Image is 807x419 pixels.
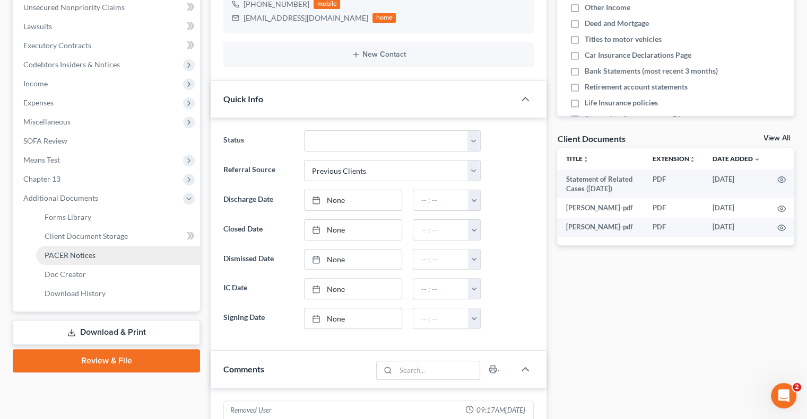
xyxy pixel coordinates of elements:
span: Titles to motor vehicles [585,34,662,44]
td: [PERSON_NAME]-pdf [557,218,644,237]
a: Date Added expand_more [713,155,760,163]
span: Client Document Storage [45,231,128,240]
span: Doc Creator [45,270,86,279]
span: Forms Library [45,212,91,221]
span: Deed and Mortgage [585,18,649,29]
a: Download History [36,284,200,303]
i: expand_more [754,156,760,163]
input: Search... [396,361,480,379]
div: [EMAIL_ADDRESS][DOMAIN_NAME] [244,13,368,23]
a: SOFA Review [15,131,200,150]
span: Bank Statements (most recent 3 months) [585,66,718,76]
a: Doc Creator [36,265,200,284]
button: New Contact [232,50,525,59]
input: -- : -- [413,249,468,270]
i: unfold_more [689,156,696,163]
td: [DATE] [704,198,769,217]
span: Means Test [23,155,60,164]
span: Retirement account statements [585,82,688,92]
span: PACER Notices [45,251,96,260]
a: View All [763,135,790,142]
label: Signing Date [218,308,298,329]
span: Other Income [585,2,630,13]
td: [PERSON_NAME]-pdf [557,198,644,217]
label: Status [218,130,298,151]
span: Unsecured Nonpriority Claims [23,3,125,12]
label: Referral Source [218,160,298,181]
a: Download & Print [13,320,200,345]
a: None [305,249,402,270]
span: Life Insurance policies [585,97,658,108]
a: None [305,220,402,240]
span: Separation Agreements or Divorce Decrees [585,113,726,135]
span: SOFA Review [23,136,67,145]
td: [DATE] [704,218,769,237]
span: Codebtors Insiders & Notices [23,60,120,69]
span: Expenses [23,98,54,107]
span: Executory Contracts [23,41,91,50]
input: -- : -- [413,190,468,210]
div: Client Documents [557,133,625,144]
span: 2 [793,383,801,391]
label: IC Date [218,278,298,299]
label: Closed Date [218,219,298,240]
iframe: Intercom live chat [771,383,796,408]
td: PDF [644,198,704,217]
a: Forms Library [36,208,200,227]
a: None [305,190,402,210]
span: Additional Documents [23,193,98,202]
input: -- : -- [413,279,468,299]
label: Dismissed Date [218,249,298,270]
a: None [305,279,402,299]
a: Review & File [13,349,200,372]
td: [DATE] [704,170,769,199]
span: Income [23,79,48,88]
a: Lawsuits [15,17,200,36]
td: PDF [644,218,704,237]
span: Miscellaneous [23,117,71,126]
a: Titleunfold_more [566,155,588,163]
span: Download History [45,289,106,298]
span: Chapter 13 [23,174,60,183]
i: unfold_more [582,156,588,163]
td: PDF [644,170,704,199]
td: Statement of Related Cases ([DATE]) [557,170,644,199]
input: -- : -- [413,308,468,328]
span: 09:17AM[DATE] [476,405,525,415]
label: Discharge Date [218,190,298,211]
span: Comments [223,364,264,374]
div: Removed User [230,405,272,415]
a: Extensionunfold_more [653,155,696,163]
a: None [305,308,402,328]
a: Client Document Storage [36,227,200,246]
span: Quick Info [223,94,263,104]
input: -- : -- [413,220,468,240]
div: home [372,13,396,23]
a: PACER Notices [36,246,200,265]
span: Car Insurance Declarations Page [585,50,691,60]
a: Executory Contracts [15,36,200,55]
span: Lawsuits [23,22,52,31]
